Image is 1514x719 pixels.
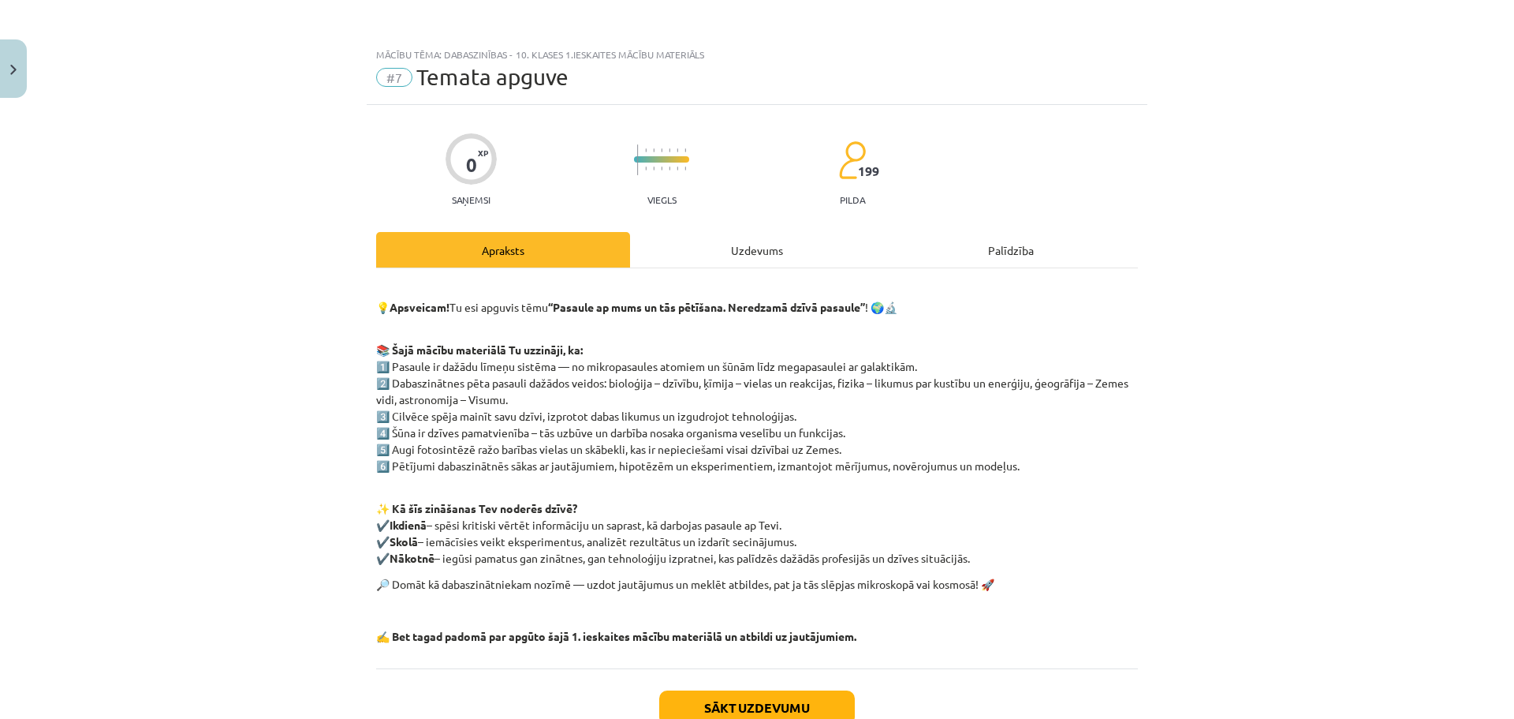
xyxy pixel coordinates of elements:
[858,164,879,178] span: 199
[645,167,647,170] img: icon-short-line-57e1e144782c952c97e751825c79c345078a6d821885a25fce030b3d8c18986b.svg
[669,148,670,152] img: icon-short-line-57e1e144782c952c97e751825c79c345078a6d821885a25fce030b3d8c18986b.svg
[376,283,1138,332] p: 💡 Tu esi apguvis tēmu ! 🌍🔬
[478,148,488,157] span: XP
[390,518,427,532] strong: Ikdienā
[416,64,569,90] span: Temata apguve
[466,154,477,176] div: 0
[390,551,434,565] strong: Nākotnē
[684,148,686,152] img: icon-short-line-57e1e144782c952c97e751825c79c345078a6d821885a25fce030b3d8c18986b.svg
[840,194,865,205] p: pilda
[376,501,577,515] strong: ✨ Kā šīs zināšanas Tev noderēs dzīvē?
[645,148,647,152] img: icon-short-line-57e1e144782c952c97e751825c79c345078a6d821885a25fce030b3d8c18986b.svg
[376,343,583,357] strong: 📚 Šajā mācību materiālā Tu uzzināji, ka:
[637,144,639,175] img: icon-long-line-d9ea69661e0d244f92f715978eff75569469978d946b2353a9bb055b3ed8787d.svg
[677,167,678,170] img: icon-short-line-57e1e144782c952c97e751825c79c345078a6d821885a25fce030b3d8c18986b.svg
[376,576,1138,593] p: 🔎 Domāt kā dabaszinātniekam nozīmē — uzdot jautājumus un meklēt atbildes, pat ja tās slēpjas mikr...
[10,65,17,75] img: icon-close-lesson-0947bae3869378f0d4975bcd49f059093ad1ed9edebbc8119c70593378902aed.svg
[376,629,856,643] strong: ✍️ Bet tagad padomā par apgūto šajā 1. ieskaites mācību materiālā un atbildi uz jautājumiem.
[630,232,884,268] div: Uzdevums
[884,232,1138,268] div: Palīdzība
[669,167,670,170] img: icon-short-line-57e1e144782c952c97e751825c79c345078a6d821885a25fce030b3d8c18986b.svg
[653,148,654,152] img: icon-short-line-57e1e144782c952c97e751825c79c345078a6d821885a25fce030b3d8c18986b.svg
[647,194,677,205] p: Viegls
[376,68,412,87] span: #7
[446,194,497,205] p: Saņemsi
[376,342,1138,474] p: 1️⃣ Pasaule ir dažādu līmeņu sistēma — no mikropasaules atomiem un šūnām līdz megapasaulei ar gal...
[838,140,866,180] img: students-c634bb4e5e11cddfef0936a35e636f08e4e9abd3cc4e673bd6f9a4125e45ecb1.svg
[684,167,686,170] img: icon-short-line-57e1e144782c952c97e751825c79c345078a6d821885a25fce030b3d8c18986b.svg
[661,148,662,152] img: icon-short-line-57e1e144782c952c97e751825c79c345078a6d821885a25fce030b3d8c18986b.svg
[376,49,1138,60] div: Mācību tēma: Dabaszinības - 10. klases 1.ieskaites mācību materiāls
[390,534,418,549] strong: Skolā
[677,148,678,152] img: icon-short-line-57e1e144782c952c97e751825c79c345078a6d821885a25fce030b3d8c18986b.svg
[390,300,449,314] strong: Apsveicam!
[661,167,662,170] img: icon-short-line-57e1e144782c952c97e751825c79c345078a6d821885a25fce030b3d8c18986b.svg
[376,232,630,268] div: Apraksts
[548,300,865,314] strong: “Pasaule ap mums un tās pētīšana. Neredzamā dzīvā pasaule”
[653,167,654,170] img: icon-short-line-57e1e144782c952c97e751825c79c345078a6d821885a25fce030b3d8c18986b.svg
[376,484,1138,567] p: ✔️ – spēsi kritiski vērtēt informāciju un saprast, kā darbojas pasaule ap Tevi. ✔️ – iemācīsies v...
